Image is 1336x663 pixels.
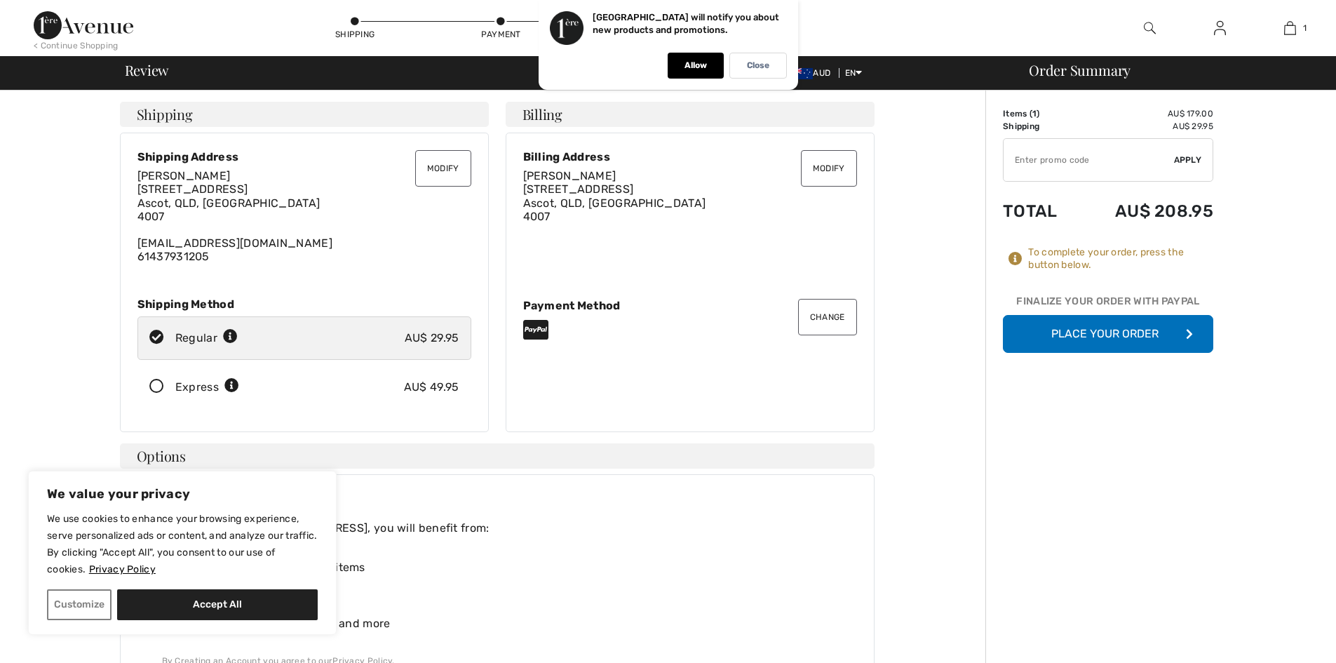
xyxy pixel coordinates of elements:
td: Total [1003,187,1078,235]
span: Shipping [137,107,193,121]
div: [EMAIL_ADDRESS][DOMAIN_NAME] 61437931205 [137,169,471,263]
span: EN [845,68,863,78]
span: Apply [1174,154,1202,166]
p: [GEOGRAPHIC_DATA] will notify you about new products and promotions. [593,12,779,35]
input: Promo code [1004,139,1174,181]
div: Billing Address [523,150,857,163]
div: Payment Method [523,299,857,312]
div: Order Summary [1012,63,1328,77]
a: Privacy Policy [88,563,156,576]
div: AU$ 49.95 [404,379,459,396]
div: Payment [480,28,522,41]
div: < Continue Shopping [34,39,119,52]
span: 1 [1032,109,1037,119]
h4: Options [120,443,875,469]
td: AU$ 179.00 [1078,107,1213,120]
p: We use cookies to enhance your browsing experience, serve personalized ads or content, and analyz... [47,511,318,578]
p: We value your privacy [47,485,318,502]
img: Australian Dollar [790,68,813,79]
div: Shipping [334,28,376,41]
a: 1 [1255,20,1324,36]
div: By signing up on [STREET_ADDRESS], you will benefit from: [162,520,846,537]
button: Customize [47,589,112,620]
img: My Bag [1284,20,1296,36]
button: Accept All [117,589,318,620]
p: Close [747,60,769,71]
span: Review [125,63,169,77]
div: Express [175,379,239,396]
td: AU$ 208.95 [1078,187,1213,235]
td: Shipping [1003,120,1078,133]
button: Change [798,299,857,335]
span: [STREET_ADDRESS] Ascot, QLD, [GEOGRAPHIC_DATA] 4007 [523,182,706,222]
button: Modify [801,150,857,187]
div: Your own Wishlist, My Closet and more [162,615,846,632]
a: Sign In [1203,20,1237,37]
span: [PERSON_NAME] [523,169,616,182]
div: Shipping Method [137,297,471,311]
span: 1 [1303,22,1307,34]
td: AU$ 29.95 [1078,120,1213,133]
span: AUD [790,68,836,78]
img: search the website [1144,20,1156,36]
img: My Info [1214,20,1226,36]
div: Earn rewards towards FREE items [162,559,846,576]
button: Place Your Order [1003,315,1213,353]
div: We value your privacy [28,471,337,635]
button: Modify [415,150,471,187]
div: Regular [175,330,238,347]
div: Faster checkout time [162,587,846,604]
span: [STREET_ADDRESS] Ascot, QLD, [GEOGRAPHIC_DATA] 4007 [137,182,320,222]
div: Finalize Your Order with PayPal [1003,294,1213,315]
div: AU$ 29.95 [405,330,459,347]
span: [PERSON_NAME] [137,169,231,182]
img: 1ère Avenue [34,11,133,39]
div: Shipping Address [137,150,471,163]
span: Billing [522,107,562,121]
td: Items ( ) [1003,107,1078,120]
div: To complete your order, press the button below. [1028,246,1213,272]
p: Allow [684,60,707,71]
